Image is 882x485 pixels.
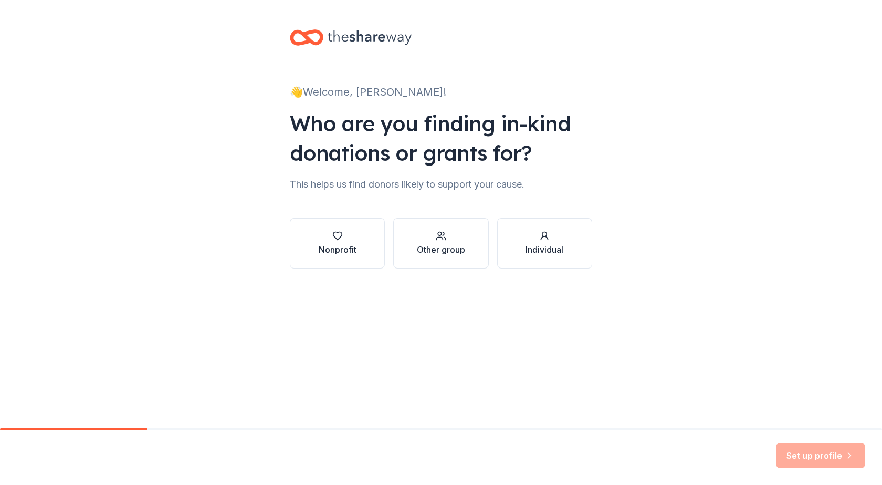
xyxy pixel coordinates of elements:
button: Individual [497,218,592,269]
div: Other group [417,243,465,256]
button: Other group [393,218,488,269]
div: 👋 Welcome, [PERSON_NAME]! [290,84,592,100]
div: Nonprofit [319,243,356,256]
div: Who are you finding in-kind donations or grants for? [290,109,592,168]
button: Nonprofit [290,218,385,269]
div: Individual [526,243,563,256]
div: This helps us find donors likely to support your cause. [290,176,592,193]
